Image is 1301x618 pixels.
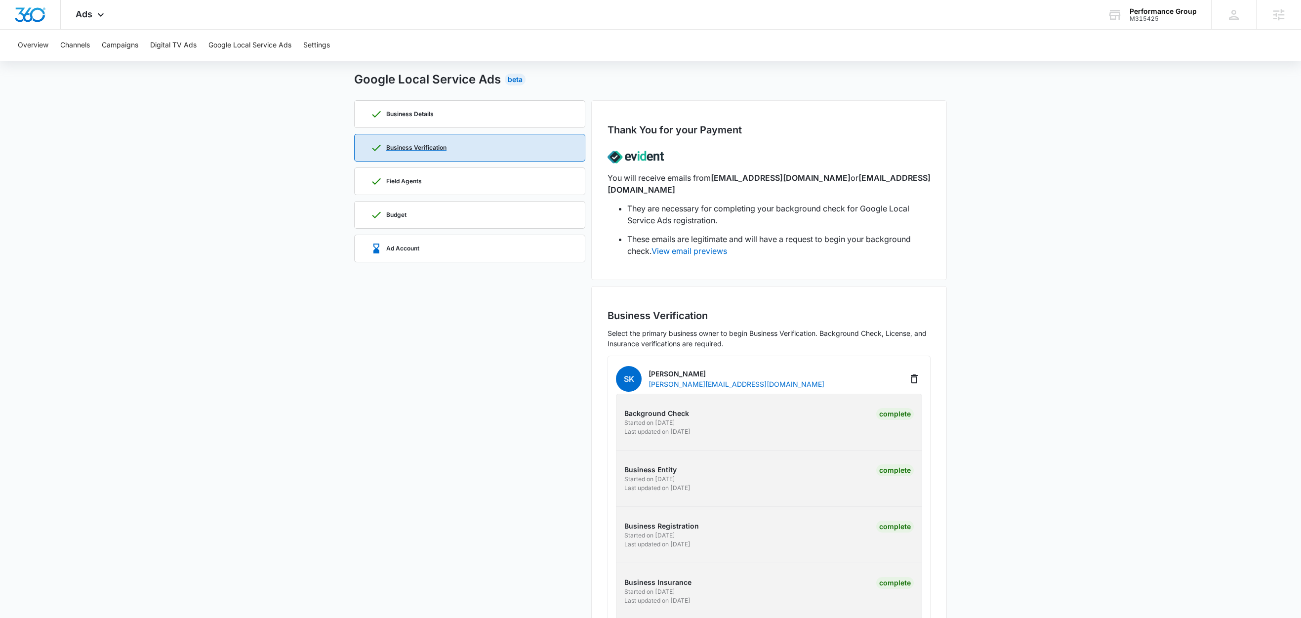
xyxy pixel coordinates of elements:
[608,142,664,172] img: lsa-evident
[624,408,766,418] p: Background Check
[624,484,766,493] p: Last updated on [DATE]
[624,596,766,605] p: Last updated on [DATE]
[876,408,914,420] div: Complete
[76,9,92,19] span: Ads
[624,531,766,540] p: Started on [DATE]
[60,30,90,61] button: Channels
[386,145,447,151] p: Business Verification
[354,100,585,128] a: Business Details
[303,30,330,61] button: Settings
[354,71,501,88] h2: Google Local Service Ads
[386,178,422,184] p: Field Agents
[711,173,851,183] span: [EMAIL_ADDRESS][DOMAIN_NAME]
[627,203,931,226] li: They are necessary for completing your background check for Google Local Service Ads registration.
[876,464,914,476] div: Complete
[608,123,742,137] h2: Thank You for your Payment
[649,369,824,379] p: [PERSON_NAME]
[651,246,727,256] a: View email previews
[624,464,766,475] p: Business Entity
[624,577,766,587] p: Business Insurance
[150,30,197,61] button: Digital TV Ads
[354,235,585,262] a: Ad Account
[624,475,766,484] p: Started on [DATE]
[102,30,138,61] button: Campaigns
[386,246,419,251] p: Ad Account
[624,540,766,549] p: Last updated on [DATE]
[354,134,585,162] a: Business Verification
[649,379,824,389] p: [PERSON_NAME][EMAIL_ADDRESS][DOMAIN_NAME]
[876,521,914,533] div: Complete
[505,74,526,85] div: Beta
[354,167,585,195] a: Field Agents
[354,201,585,229] a: Budget
[624,427,766,436] p: Last updated on [DATE]
[608,173,931,195] span: [EMAIL_ADDRESS][DOMAIN_NAME]
[616,366,642,392] span: SK
[608,308,931,323] h2: Business Verification
[906,371,922,387] button: Delete
[608,172,931,196] p: You will receive emails from or
[608,328,931,349] p: Select the primary business owner to begin Business Verification. Background Check, License, and ...
[876,577,914,589] div: Complete
[624,521,766,531] p: Business Registration
[624,587,766,596] p: Started on [DATE]
[627,233,931,257] li: These emails are legitimate and will have a request to begin your background check.
[624,418,766,427] p: Started on [DATE]
[208,30,291,61] button: Google Local Service Ads
[18,30,48,61] button: Overview
[1130,7,1197,15] div: account name
[386,212,407,218] p: Budget
[1130,15,1197,22] div: account id
[386,111,434,117] p: Business Details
